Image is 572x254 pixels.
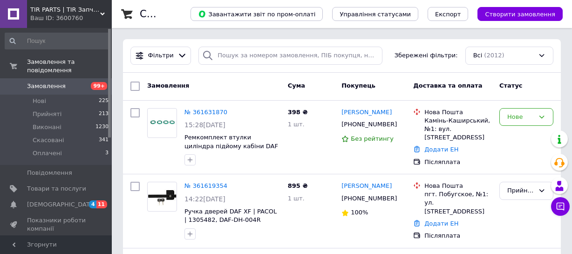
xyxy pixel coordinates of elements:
span: Статус [499,82,523,89]
a: [PERSON_NAME] [341,182,392,191]
span: Всі [473,51,483,60]
span: 1230 [95,123,109,131]
span: 15:28[DATE] [184,121,225,129]
span: 99+ [91,82,107,90]
a: Ремкомплект втулки циліндра підйому кабіни DAF CF, LF | DT | 1739222, DT5.96242 [184,134,278,167]
button: Створити замовлення [477,7,563,21]
span: Cума [288,82,305,89]
input: Пошук за номером замовлення, ПІБ покупця, номером телефону, Email, номером накладної [198,47,382,65]
a: Ручка дверей DAF XF | PACOL | 1305482, DAF-DH-004R [184,208,277,224]
img: Фото товару [148,113,177,133]
span: Нові [33,97,46,105]
span: Товари та послуги [27,185,86,193]
span: Оплачені [33,149,62,158]
div: Нове [507,112,534,122]
a: № 361619354 [184,182,227,189]
span: Показники роботи компанії [27,216,86,233]
span: [DEMOGRAPHIC_DATA] [27,200,96,209]
input: Пошук [5,33,109,49]
div: Післяплата [424,232,492,240]
button: Експорт [428,7,469,21]
span: Без рейтингу [351,135,394,142]
span: Експорт [435,11,461,18]
div: Ваш ID: 3600760 [30,14,112,22]
span: TIR PARTS | TIR Запчастини [30,6,100,14]
div: Післяплата [424,158,492,166]
button: Чат з покупцем [551,197,570,216]
a: Створити замовлення [468,10,563,17]
span: 213 [99,110,109,118]
span: Замовлення [27,82,66,90]
h1: Список замовлень [140,8,234,20]
span: 225 [99,97,109,105]
span: Доставка та оплата [413,82,482,89]
div: Прийнято [507,186,534,196]
span: 1 шт. [288,195,305,202]
span: Фільтри [148,51,174,60]
span: Управління статусами [340,11,411,18]
button: Завантажити звіт по пром-оплаті [191,7,323,21]
div: Камінь-Каширський, №1: вул. [STREET_ADDRESS] [424,117,492,142]
span: 4 [89,200,96,208]
a: Фото товару [147,182,177,212]
span: Завантажити звіт по пром-оплаті [198,10,315,18]
span: 11 [96,200,107,208]
span: Прийняті [33,110,61,118]
span: Скасовані [33,136,64,144]
span: Покупець [341,82,375,89]
div: Нова Пошта [424,182,492,190]
span: Збережені фільтри: [395,51,458,60]
span: [PHONE_NUMBER] [341,195,397,202]
span: [PHONE_NUMBER] [341,121,397,128]
span: Виконані [33,123,61,131]
span: 3 [105,149,109,158]
a: Фото товару [147,108,177,138]
div: пгт. Побугское, №1: ул. [STREET_ADDRESS] [424,190,492,216]
button: Управління статусами [332,7,418,21]
a: Додати ЕН [424,220,458,227]
a: [PERSON_NAME] [341,108,392,117]
span: Замовлення та повідомлення [27,58,112,75]
span: 341 [99,136,109,144]
span: Створити замовлення [485,11,555,18]
span: Замовлення [147,82,189,89]
div: Нова Пошта [424,108,492,117]
span: 398 ₴ [288,109,308,116]
span: 895 ₴ [288,182,308,189]
span: (2012) [484,52,504,59]
span: 100% [351,209,368,216]
span: 1 шт. [288,121,305,128]
span: 14:22[DATE] [184,195,225,203]
a: № 361631870 [184,109,227,116]
a: Додати ЕН [424,146,458,153]
img: Фото товару [148,187,177,206]
span: Повідомлення [27,169,72,177]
